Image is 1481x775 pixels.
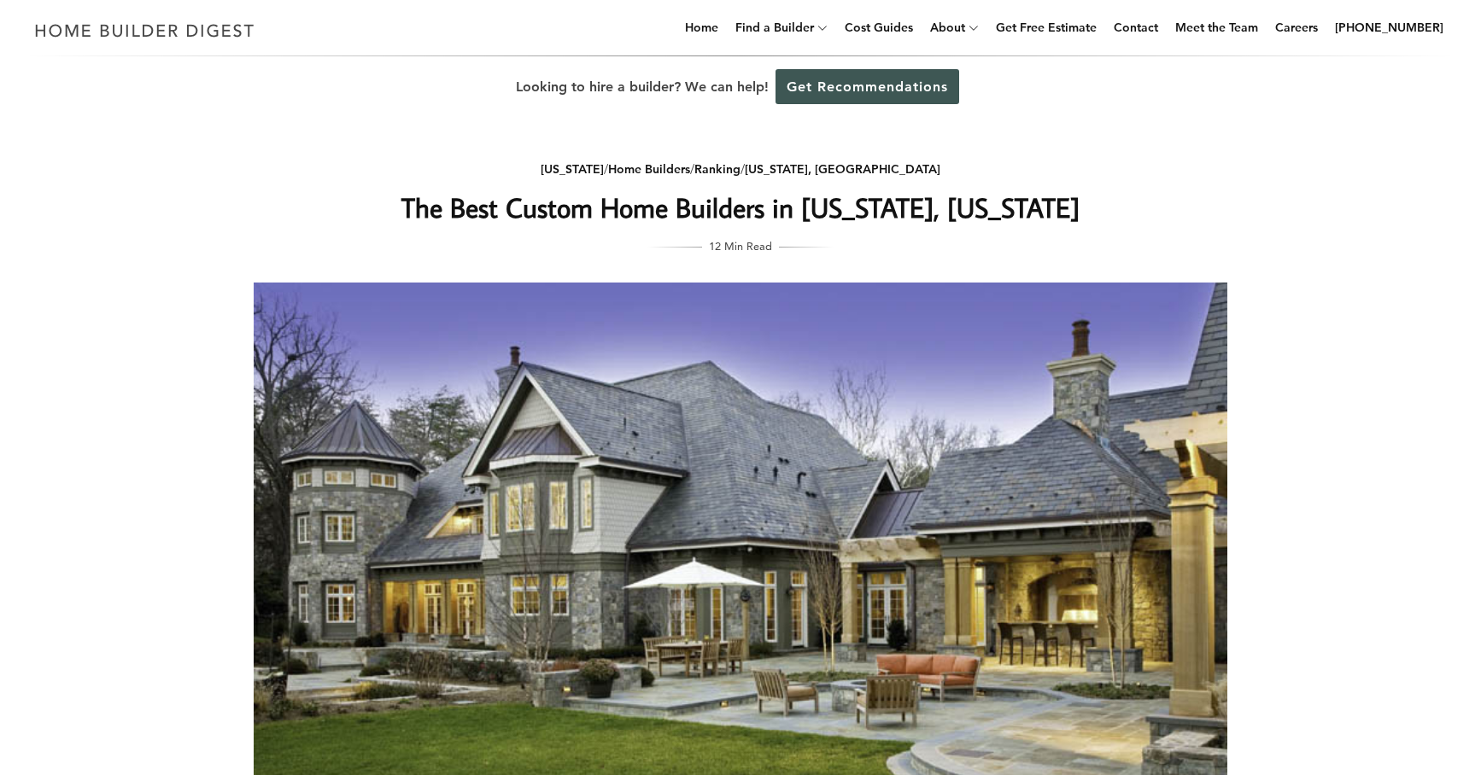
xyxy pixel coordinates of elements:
a: [US_STATE], [GEOGRAPHIC_DATA] [745,161,940,177]
a: Get Recommendations [776,69,959,104]
img: Home Builder Digest [27,14,262,47]
a: Home Builders [608,161,690,177]
a: [US_STATE] [541,161,604,177]
span: 12 Min Read [709,236,772,255]
h1: The Best Custom Home Builders in [US_STATE], [US_STATE] [400,187,1081,228]
div: / / / [400,159,1081,180]
a: Ranking [694,161,740,177]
